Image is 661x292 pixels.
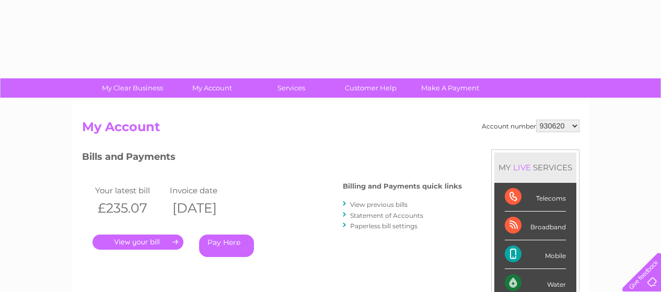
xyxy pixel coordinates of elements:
a: Paperless bill settings [350,222,418,230]
th: £235.07 [92,197,168,219]
h4: Billing and Payments quick links [343,182,462,190]
div: Mobile [505,240,566,269]
a: My Account [169,78,255,98]
a: My Clear Business [89,78,176,98]
a: . [92,235,183,250]
h3: Bills and Payments [82,149,462,168]
div: Broadband [505,212,566,240]
a: Services [248,78,334,98]
h2: My Account [82,120,579,139]
div: MY SERVICES [494,153,576,182]
a: Pay Here [199,235,254,257]
div: LIVE [511,162,533,172]
td: Your latest bill [92,183,168,197]
th: [DATE] [167,197,242,219]
a: Statement of Accounts [350,212,423,219]
td: Invoice date [167,183,242,197]
a: View previous bills [350,201,408,208]
div: Telecoms [505,183,566,212]
a: Customer Help [328,78,414,98]
div: Account number [482,120,579,132]
a: Make A Payment [407,78,493,98]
